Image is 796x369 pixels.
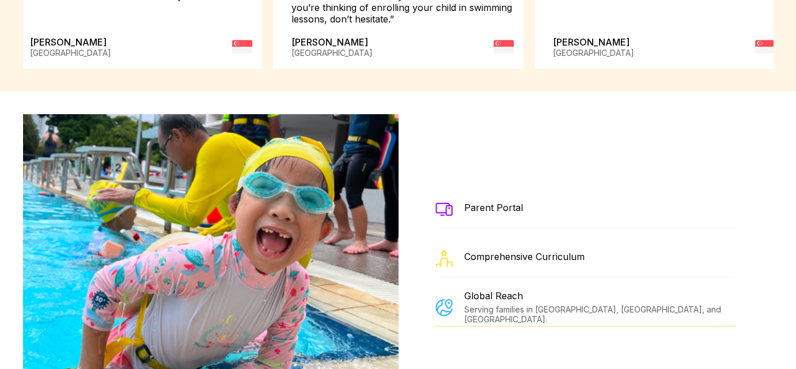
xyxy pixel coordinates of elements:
div: [PERSON_NAME] [553,36,634,59]
img: a happy child attending a group swimming lesson for kids [435,299,453,316]
div: [PERSON_NAME] [30,36,111,59]
img: flag [494,36,514,57]
div: Parent Portal [464,202,523,213]
div: [PERSON_NAME] [291,36,373,59]
div: [GEOGRAPHIC_DATA] [291,48,373,58]
img: The Swim Starter coach with kids attending a swimming lesson [435,202,453,216]
img: flag [755,36,775,57]
div: [GEOGRAPHIC_DATA] [30,48,111,58]
img: a swimming coach for kids giving individualised feedback [435,250,453,267]
div: Comprehensive Curriculum [464,251,585,262]
img: flag [232,36,252,57]
div: Global Reach [464,290,736,302]
div: [GEOGRAPHIC_DATA] [553,48,634,58]
div: Serving families in [GEOGRAPHIC_DATA], [GEOGRAPHIC_DATA], and [GEOGRAPHIC_DATA]. [464,304,736,324]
